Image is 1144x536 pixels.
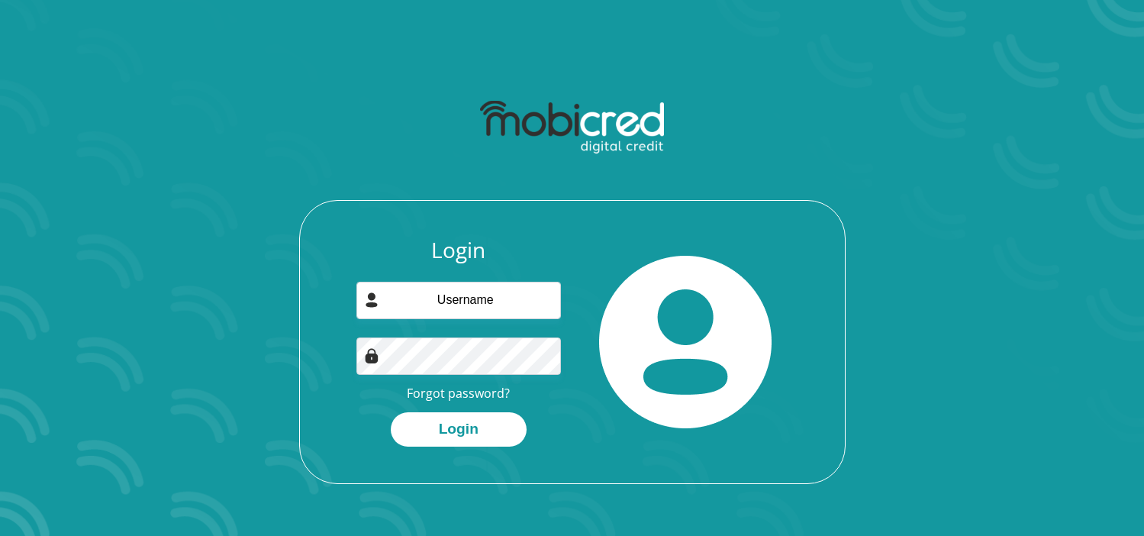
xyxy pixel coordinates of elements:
a: Forgot password? [407,385,510,402]
button: Login [391,412,527,447]
h3: Login [356,237,561,263]
img: Image [364,348,379,363]
input: Username [356,282,561,319]
img: mobicred logo [480,101,664,154]
img: user-icon image [364,292,379,308]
